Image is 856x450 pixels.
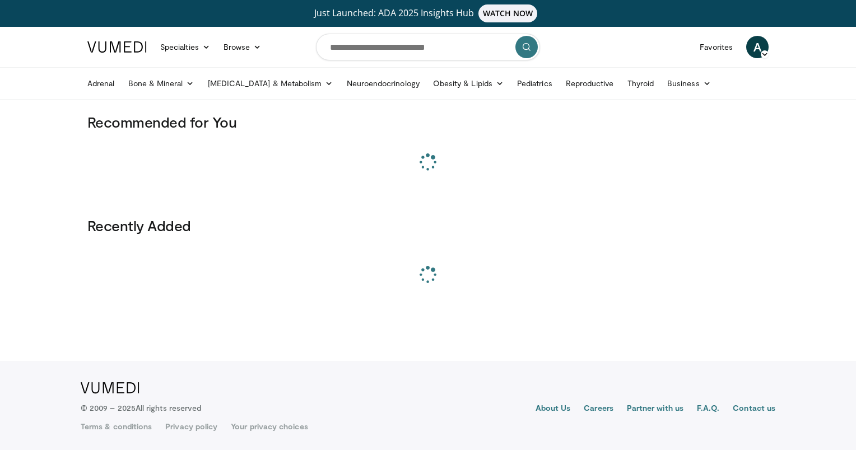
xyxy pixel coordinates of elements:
[536,402,571,416] a: About Us
[621,72,661,95] a: Thyroid
[87,113,769,131] h3: Recommended for You
[87,217,769,235] h3: Recently Added
[136,403,201,412] span: All rights reserved
[510,72,559,95] a: Pediatrics
[153,36,217,58] a: Specialties
[122,72,201,95] a: Bone & Mineral
[340,72,426,95] a: Neuroendocrinology
[81,421,152,432] a: Terms & conditions
[217,36,268,58] a: Browse
[81,402,201,414] p: © 2009 – 2025
[733,402,775,416] a: Contact us
[316,34,540,60] input: Search topics, interventions
[81,382,139,393] img: VuMedi Logo
[584,402,613,416] a: Careers
[201,72,340,95] a: [MEDICAL_DATA] & Metabolism
[660,72,718,95] a: Business
[693,36,739,58] a: Favorites
[559,72,621,95] a: Reproductive
[165,421,217,432] a: Privacy policy
[231,421,308,432] a: Your privacy choices
[89,4,767,22] a: Just Launched: ADA 2025 Insights HubWATCH NOW
[746,36,769,58] a: A
[478,4,538,22] span: WATCH NOW
[81,72,122,95] a: Adrenal
[627,402,683,416] a: Partner with us
[87,41,147,53] img: VuMedi Logo
[697,402,719,416] a: F.A.Q.
[426,72,510,95] a: Obesity & Lipids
